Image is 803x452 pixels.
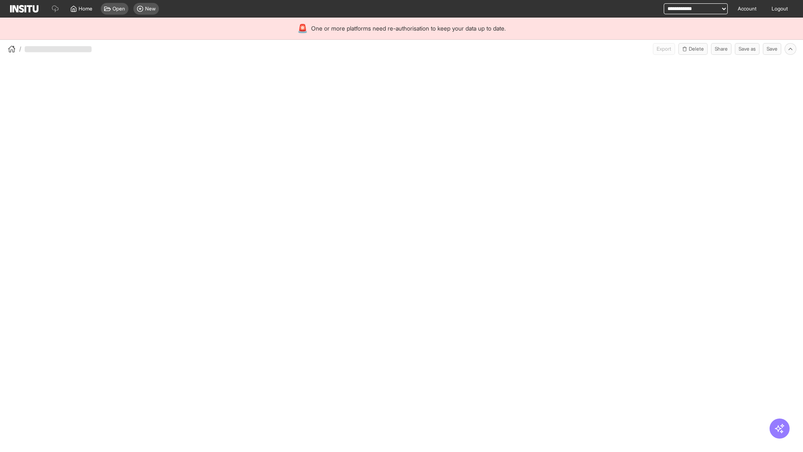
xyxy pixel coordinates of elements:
[297,23,308,34] div: 🚨
[735,43,760,55] button: Save as
[311,24,506,33] span: One or more platforms need re-authorisation to keep your data up to date.
[10,5,38,13] img: Logo
[7,44,21,54] button: /
[711,43,731,55] button: Share
[113,5,125,12] span: Open
[678,43,708,55] button: Delete
[19,45,21,53] span: /
[763,43,781,55] button: Save
[79,5,92,12] span: Home
[653,43,675,55] button: Export
[145,5,156,12] span: New
[653,43,675,55] span: Can currently only export from Insights reports.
